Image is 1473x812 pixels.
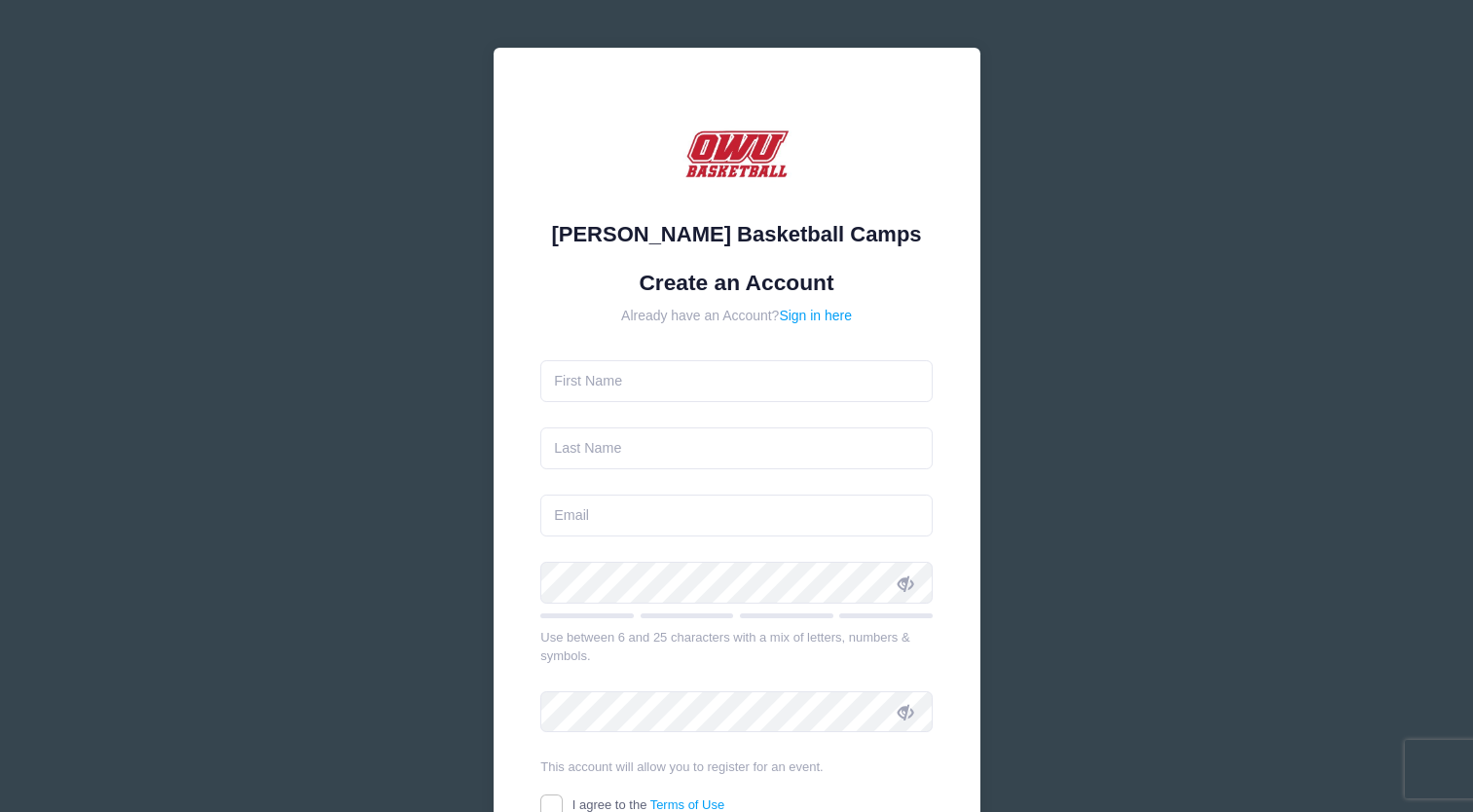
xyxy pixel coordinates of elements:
a: Sign in here [779,308,852,323]
input: First Name [540,360,933,402]
div: This account will allow you to register for an event. [540,757,933,777]
h1: Create an Account [540,270,933,296]
img: David Vogel Basketball Camps [679,95,795,212]
span: I agree to the [572,797,724,812]
input: Email [540,495,933,536]
div: Use between 6 and 25 characters with a mix of letters, numbers & symbols. [540,628,933,666]
input: Last Name [540,427,933,469]
a: Terms of Use [650,797,725,812]
div: [PERSON_NAME] Basketball Camps [540,218,933,250]
div: Already have an Account? [540,306,933,326]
